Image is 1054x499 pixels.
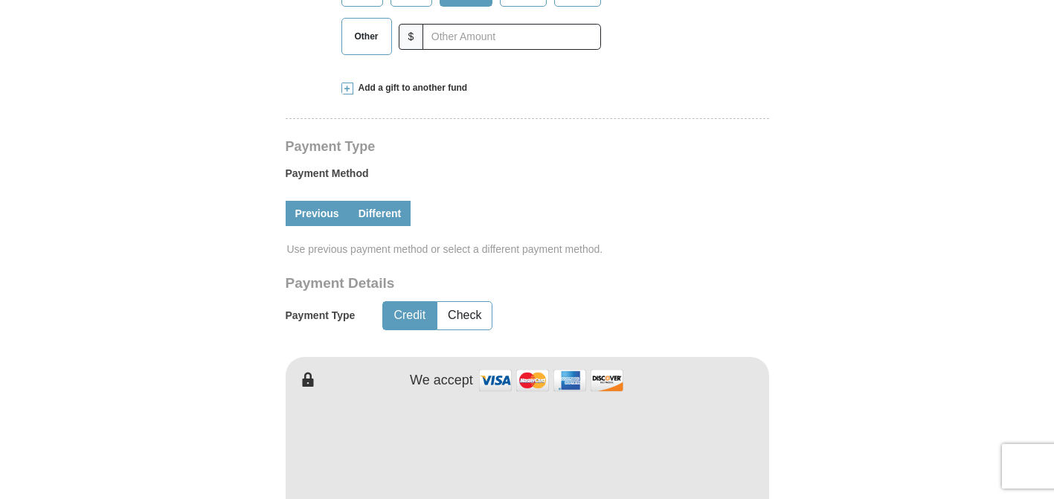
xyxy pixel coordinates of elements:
h4: We accept [410,373,473,389]
input: Other Amount [422,24,600,50]
h3: Payment Details [286,275,665,292]
a: Different [349,201,411,226]
button: Check [437,302,492,329]
button: Credit [383,302,436,329]
a: Previous [286,201,349,226]
span: Use previous payment method or select a different payment method. [287,242,771,257]
label: Payment Method [286,166,769,188]
span: Add a gift to another fund [353,82,468,94]
h5: Payment Type [286,309,356,322]
h4: Payment Type [286,141,769,152]
span: $ [399,24,424,50]
span: Other [347,25,386,48]
img: credit cards accepted [477,364,626,396]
